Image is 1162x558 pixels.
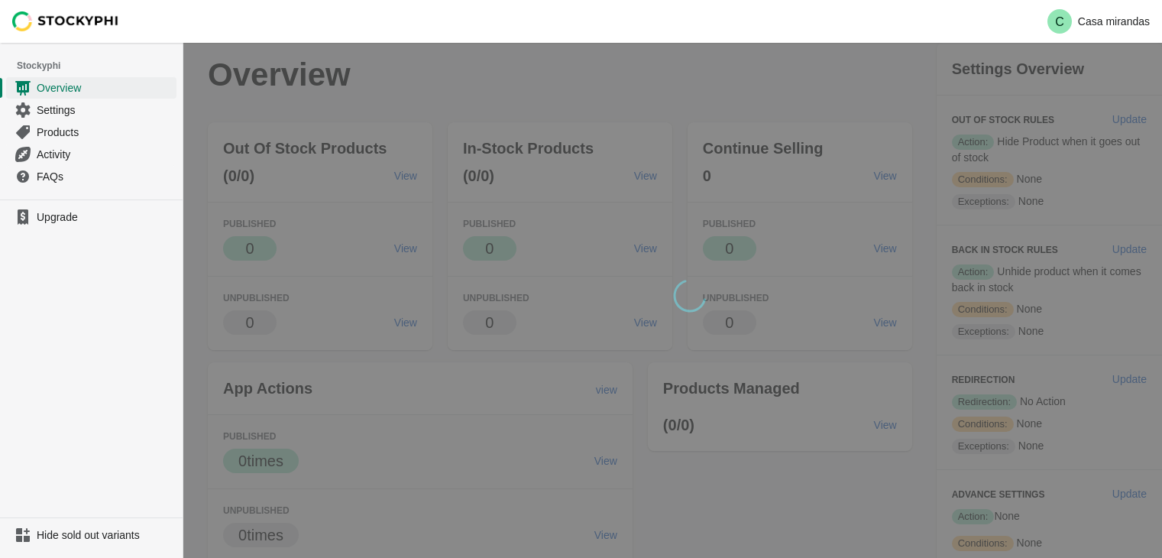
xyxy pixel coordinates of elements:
a: Upgrade [6,206,176,228]
span: Upgrade [37,209,173,225]
span: Hide sold out variants [37,527,173,543]
p: Casa mirandas [1078,15,1150,28]
a: Hide sold out variants [6,524,176,546]
img: Stockyphi [12,11,119,31]
a: Products [6,121,176,143]
span: Avatar with initials C [1047,9,1072,34]
button: Avatar with initials CCasa mirandas [1041,6,1156,37]
a: Settings [6,99,176,121]
span: Products [37,125,173,140]
span: Settings [37,102,173,118]
span: Stockyphi [17,58,183,73]
span: Activity [37,147,173,162]
text: C [1055,15,1064,28]
a: FAQs [6,165,176,187]
span: Overview [37,80,173,96]
a: Overview [6,76,176,99]
a: Activity [6,143,176,165]
span: FAQs [37,169,173,184]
